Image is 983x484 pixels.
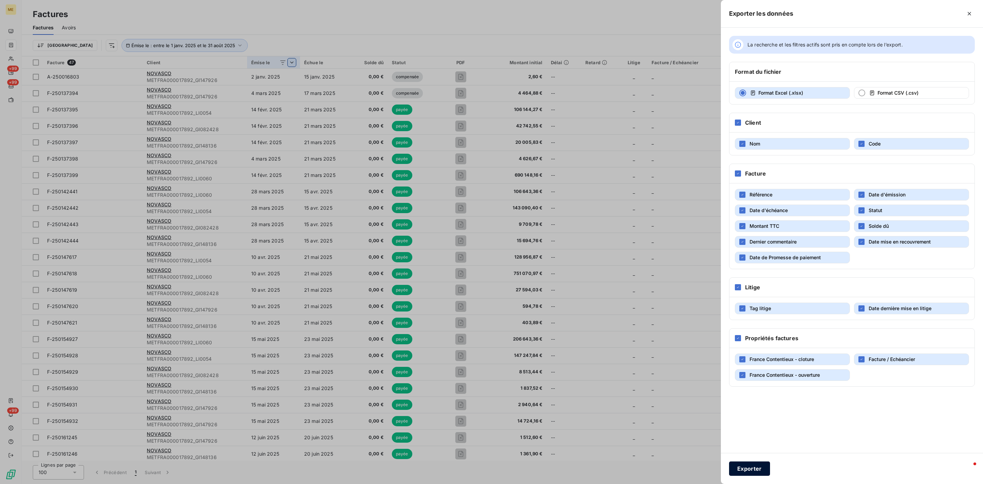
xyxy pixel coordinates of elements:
[878,90,918,96] span: Format CSV (.csv)
[869,141,881,147] span: Code
[735,138,850,150] button: Nom
[750,305,771,311] span: Tag litige
[750,207,788,213] span: Date d'échéance
[869,356,915,362] span: Facture / Echéancier
[750,141,760,147] span: Nom
[854,303,969,314] button: Date dernière mise en litige
[758,90,803,96] span: Format Excel (.xlsx)
[854,354,969,365] button: Facture / Echéancier
[745,119,761,127] h6: Client
[735,87,850,99] button: Format Excel (.xlsx)
[750,254,821,260] span: Date de Promesse de paiement
[735,189,850,200] button: Référence
[745,283,760,291] h6: Litige
[869,192,906,197] span: Date d'émission
[735,220,850,232] button: Montant TTC
[869,223,889,229] span: Solde dû
[854,138,969,150] button: Code
[869,207,882,213] span: Statut
[854,236,969,248] button: Date mise en recouvrement
[745,334,798,342] h6: Propriétés factures
[735,354,850,365] button: France Contentieux - cloture
[735,252,850,263] button: Date de Promesse de paiement
[729,9,793,18] h5: Exporter les données
[745,169,766,178] h6: Facture
[960,461,976,477] iframe: Intercom live chat
[735,236,850,248] button: Dernier commentaire
[750,239,797,245] span: Dernier commentaire
[869,239,931,245] span: Date mise en recouvrement
[747,41,903,48] span: La recherche et les filtres actifs sont pris en compte lors de l’export.
[729,461,770,476] button: Exporter
[735,205,850,216] button: Date d'échéance
[869,305,931,311] span: Date dernière mise en litige
[735,68,782,76] h6: Format du fichier
[750,356,814,362] span: France Contentieux - cloture
[854,189,969,200] button: Date d'émission
[750,223,779,229] span: Montant TTC
[854,87,969,99] button: Format CSV (.csv)
[854,205,969,216] button: Statut
[735,303,850,314] button: Tag litige
[750,372,820,378] span: France Contentieux - ouverture
[854,220,969,232] button: Solde dû
[735,369,850,381] button: France Contentieux - ouverture
[750,192,772,197] span: Référence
